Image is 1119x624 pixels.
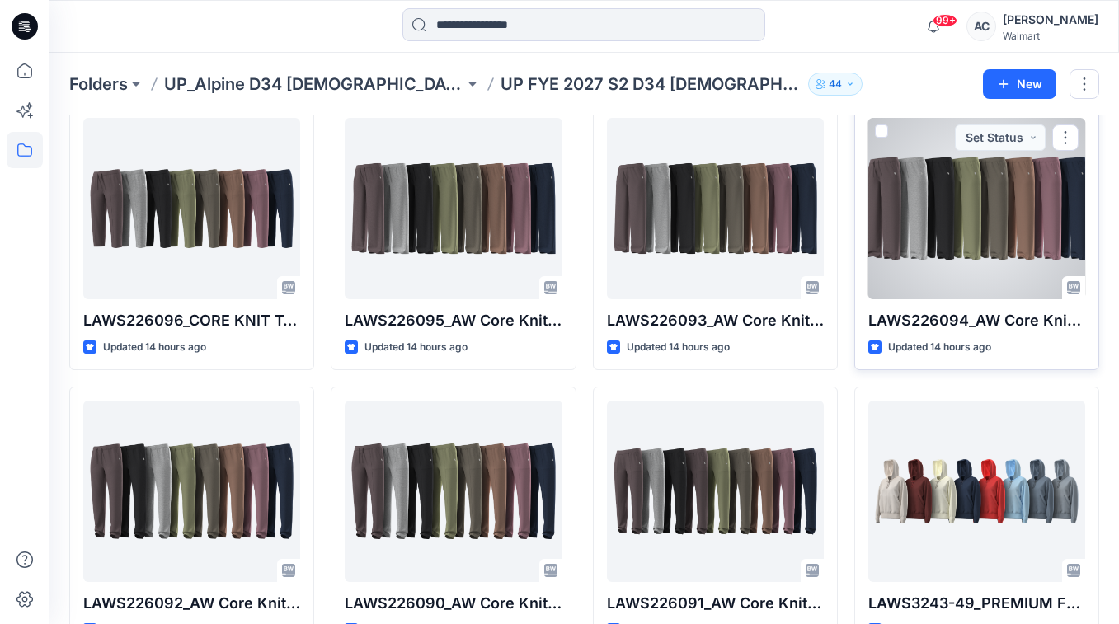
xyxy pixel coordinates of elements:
[345,118,562,299] a: LAWS226095_AW Core Knit Rib Wide Leg Pant
[829,75,842,93] p: 44
[164,73,464,96] a: UP_Alpine D34 [DEMOGRAPHIC_DATA] Active
[868,309,1085,332] p: LAWS226094_AW Core Knit Wide Leg Pant OPT2
[83,592,300,615] p: LAWS226092_AW Core Knit Tappered Pant OPT3
[69,73,128,96] a: Folders
[966,12,996,41] div: AC
[364,339,468,356] p: Updated 14 hours ago
[607,309,824,332] p: LAWS226093_AW Core Knit Wide Leg Pant OPT1
[345,309,562,332] p: LAWS226095_AW Core Knit Rib Wide Leg Pant
[607,592,824,615] p: LAWS226091_AW Core Knit Tappered Pant OPT2
[888,339,991,356] p: Updated 14 hours ago
[933,14,957,27] span: 99+
[345,401,562,582] a: LAWS226090_AW Core Knit Tappered Pant OPT1
[1003,10,1098,30] div: [PERSON_NAME]
[83,309,300,332] p: LAWS226096_CORE KNIT TAPPERED CAPRI OPT.1
[868,118,1085,299] a: LAWS226094_AW Core Knit Wide Leg Pant OPT2
[1003,30,1098,42] div: Walmart
[868,401,1085,582] a: LAWS3243-49_PREMIUM FLEECE OVERSIZED ZIP HOODIE
[345,592,562,615] p: LAWS226090_AW Core Knit Tappered Pant OPT1
[808,73,863,96] button: 44
[83,401,300,582] a: LAWS226092_AW Core Knit Tappered Pant OPT3
[501,73,801,96] p: UP FYE 2027 S2 D34 [DEMOGRAPHIC_DATA] Active Alpine
[103,339,206,356] p: Updated 14 hours ago
[627,339,730,356] p: Updated 14 hours ago
[868,592,1085,615] p: LAWS3243-49_PREMIUM FLEECE OVERSIZED ZIP HOODIE
[607,118,824,299] a: LAWS226093_AW Core Knit Wide Leg Pant OPT1
[607,401,824,582] a: LAWS226091_AW Core Knit Tappered Pant OPT2
[83,118,300,299] a: LAWS226096_CORE KNIT TAPPERED CAPRI OPT.1
[983,69,1056,99] button: New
